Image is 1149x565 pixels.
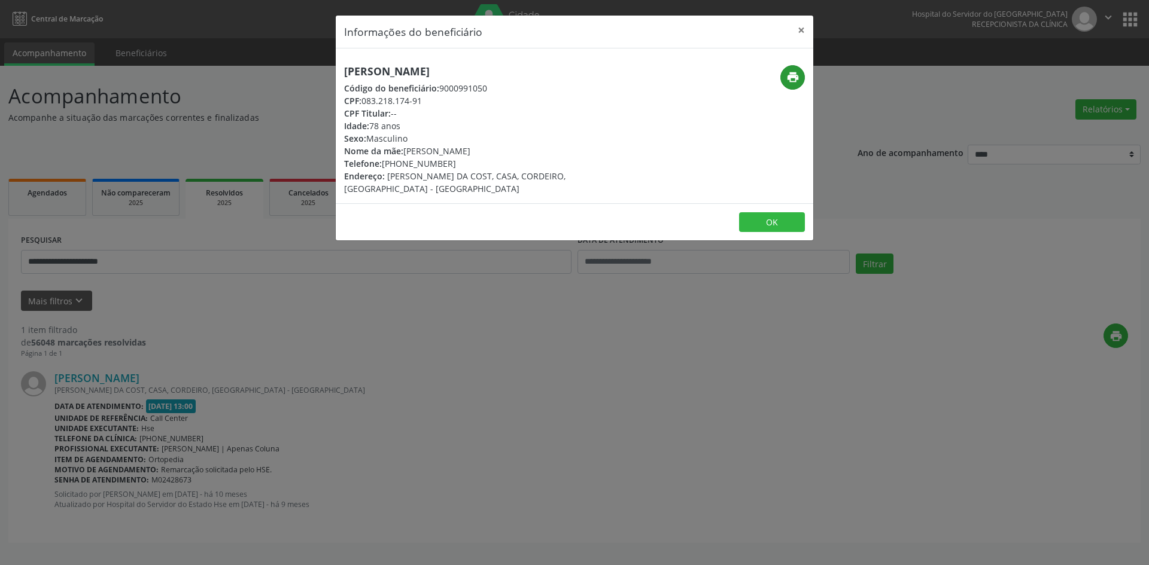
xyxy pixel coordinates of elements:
[344,107,646,120] div: --
[739,212,805,233] button: OK
[344,158,382,169] span: Telefone:
[344,145,646,157] div: [PERSON_NAME]
[344,132,646,145] div: Masculino
[344,120,646,132] div: 78 anos
[344,83,439,94] span: Código do beneficiário:
[344,95,361,106] span: CPF:
[344,24,482,39] h5: Informações do beneficiário
[780,65,805,90] button: print
[786,71,800,84] i: print
[344,157,646,170] div: [PHONE_NUMBER]
[344,94,646,107] div: 083.218.174-91
[344,82,646,94] div: 9000991050
[789,16,813,45] button: Close
[344,170,385,182] span: Endereço:
[344,120,369,132] span: Idade:
[344,170,566,194] span: [PERSON_NAME] DA COST, CASA, CORDEIRO, [GEOGRAPHIC_DATA] - [GEOGRAPHIC_DATA]
[344,65,646,78] h5: [PERSON_NAME]
[344,108,391,119] span: CPF Titular:
[344,145,403,157] span: Nome da mãe:
[344,133,366,144] span: Sexo:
